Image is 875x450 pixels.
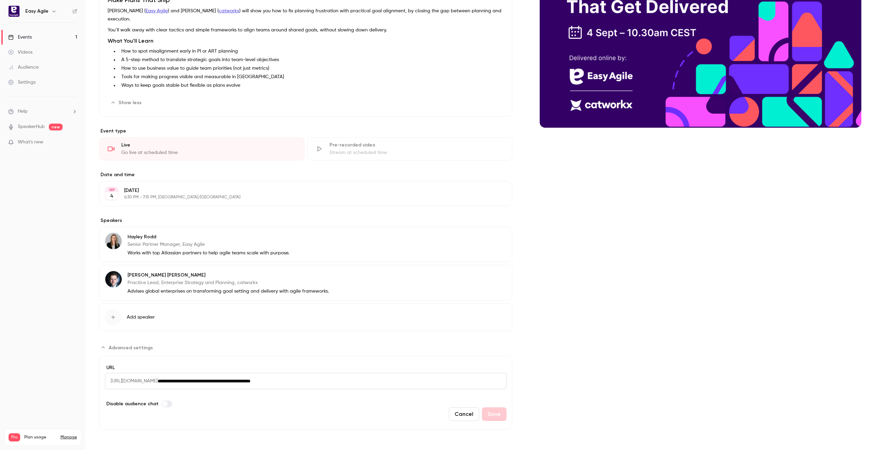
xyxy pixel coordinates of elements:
[99,137,305,160] div: LiveGo live at scheduled time
[76,40,115,45] div: Keywords by Traffic
[11,11,16,16] img: logo_orange.svg
[18,123,45,130] a: SpeakerHub
[9,6,19,17] img: Easy Agile
[99,227,512,262] div: Hayley RoddHayley RoddSenior Partner Manager, Easy AgileWorks with top Atlassian partners to help...
[8,79,36,86] div: Settings
[124,187,476,194] p: [DATE]
[105,233,122,249] img: Hayley Rodd
[11,18,16,23] img: website_grey.svg
[124,195,476,200] p: 6:30 PM - 7:15 PM, [GEOGRAPHIC_DATA]/[GEOGRAPHIC_DATA]
[121,149,296,156] div: Go live at scheduled time
[105,364,507,371] label: URL
[108,7,504,23] p: [PERSON_NAME] ( ) and [PERSON_NAME] ( ) will show you how to fix planning frustration with practi...
[108,97,146,108] button: Show less
[119,65,504,72] li: How to use business value to guide team priorities (not just metrics)
[60,435,77,440] a: Manage
[119,82,504,89] li: Ways to keep goals stable but flexible as plans evolve
[329,149,504,156] div: Stream at scheduled time
[106,400,159,407] span: Disable audience chat
[119,48,504,55] li: How to spot misalignment early in PI or ART planning
[99,303,512,331] button: Add speaker
[307,137,513,160] div: Pre-recorded videoStream at scheduled time
[8,34,32,41] div: Events
[127,234,289,240] p: Hayley Rodd
[127,279,329,286] p: Practice Lead, Enterprise Strategy and Planning, catworkx
[99,342,512,430] section: Advanced settings
[8,64,39,71] div: Audience
[127,241,289,248] p: Senior Partner Manager, Easy Agile
[99,171,512,178] label: Date and time
[127,314,155,321] span: Add speaker
[127,272,329,279] p: [PERSON_NAME] [PERSON_NAME]
[68,40,73,45] img: tab_keywords_by_traffic_grey.svg
[121,142,296,149] div: Live
[99,217,512,224] label: Speakers
[329,142,504,149] div: Pre-recorded video
[49,124,63,130] span: new
[9,433,20,441] span: Pro
[18,18,75,23] div: Domain: [DOMAIN_NAME]
[26,40,61,45] div: Domain Overview
[19,11,33,16] div: v 4.0.25
[127,288,329,295] p: Advises global enterprises on transforming goal setting and delivery with agile frameworks.
[99,342,157,353] button: Advanced settings
[219,9,239,13] a: catworkx
[108,26,504,34] p: You’ll walk away with clear tactics and simple frameworks to align teams around shared goals, wit...
[105,373,158,389] span: [URL][DOMAIN_NAME]
[18,108,28,115] span: Help
[110,193,113,199] p: 4
[106,187,118,192] div: SEP
[119,56,504,64] li: A 5-step method to translate strategic goals into team-level objectives
[449,407,479,421] button: Cancel
[105,271,122,287] img: Andreas Wengenmayer
[109,344,153,351] span: Advanced settings
[108,38,153,44] strong: What You’ll Learn
[24,435,56,440] span: Plan usage
[99,265,512,300] div: Andreas Wengenmayer[PERSON_NAME] [PERSON_NAME]Practice Lead, Enterprise Strategy and Planning, ca...
[25,8,49,15] h6: Easy Agile
[119,73,504,81] li: Tools for making progress visible and measurable in [GEOGRAPHIC_DATA]
[99,128,512,135] p: Event type
[8,49,32,56] div: Videos
[8,108,77,115] li: help-dropdown-opener
[127,250,289,256] p: Works with top Atlassian partners to help agile teams scale with purpose.
[146,9,168,13] a: Easy Agile
[69,139,77,145] iframe: Noticeable Trigger
[18,139,43,146] span: What's new
[18,40,24,45] img: tab_domain_overview_orange.svg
